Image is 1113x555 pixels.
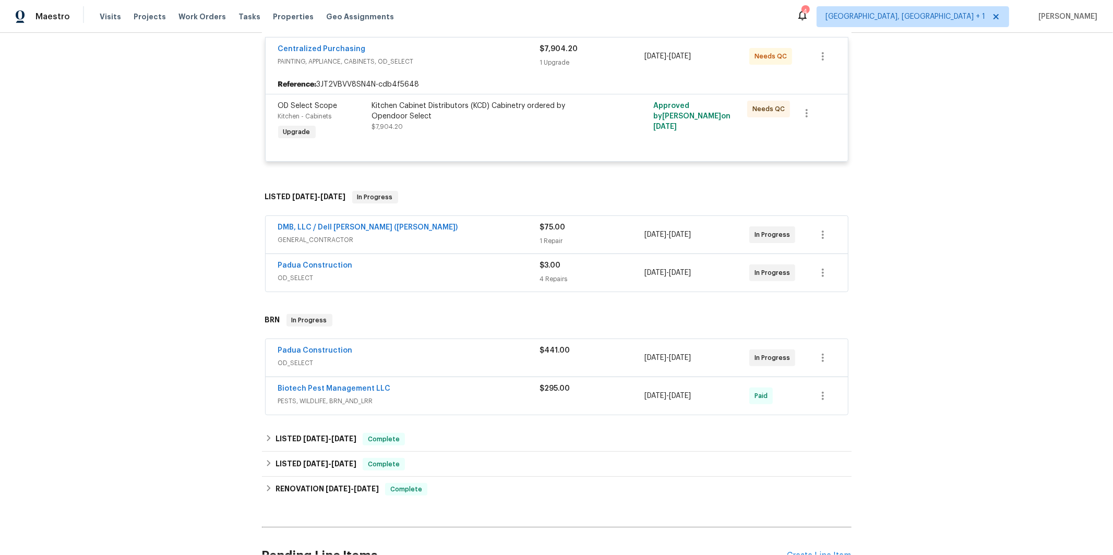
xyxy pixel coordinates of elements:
[278,235,540,245] span: GENERAL_CONTRACTOR
[326,485,379,492] span: -
[331,460,356,467] span: [DATE]
[35,11,70,22] span: Maestro
[278,262,353,269] a: Padua Construction
[752,104,789,114] span: Needs QC
[540,274,645,284] div: 4 Repairs
[278,45,366,53] a: Centralized Purchasing
[293,193,346,200] span: -
[326,11,394,22] span: Geo Assignments
[669,354,691,361] span: [DATE]
[755,353,794,363] span: In Progress
[755,268,794,278] span: In Progress
[265,314,280,327] h6: BRN
[353,192,397,202] span: In Progress
[644,231,666,238] span: [DATE]
[278,347,353,354] a: Padua Construction
[540,385,570,392] span: $295.00
[364,459,404,469] span: Complete
[669,392,691,400] span: [DATE]
[364,434,404,444] span: Complete
[644,230,691,240] span: -
[540,224,566,231] span: $75.00
[644,53,666,60] span: [DATE]
[669,269,691,276] span: [DATE]
[653,123,677,130] span: [DATE]
[278,273,540,283] span: OD_SELECT
[276,483,379,496] h6: RENOVATION
[262,427,852,452] div: LISTED [DATE]-[DATE]Complete
[100,11,121,22] span: Visits
[644,354,666,361] span: [DATE]
[354,485,379,492] span: [DATE]
[266,75,848,94] div: 3JT2VBVV8SN4N-cdb4f5648
[540,347,570,354] span: $441.00
[540,57,645,68] div: 1 Upgrade
[540,236,645,246] div: 1 Repair
[331,435,356,442] span: [DATE]
[238,13,260,20] span: Tasks
[644,51,691,62] span: -
[801,6,809,17] div: 4
[669,53,691,60] span: [DATE]
[303,460,328,467] span: [DATE]
[278,385,391,392] a: Biotech Pest Management LLC
[276,433,356,445] h6: LISTED
[276,458,356,470] h6: LISTED
[755,51,791,62] span: Needs QC
[262,477,852,502] div: RENOVATION [DATE]-[DATE]Complete
[1034,11,1097,22] span: [PERSON_NAME]
[278,358,540,368] span: OD_SELECT
[321,193,346,200] span: [DATE]
[273,11,314,22] span: Properties
[288,315,331,325] span: In Progress
[386,484,426,494] span: Complete
[278,79,317,90] b: Reference:
[278,224,458,231] a: DMB, LLC / Dell [PERSON_NAME] ([PERSON_NAME])
[644,392,666,400] span: [DATE]
[134,11,166,22] span: Projects
[278,113,332,119] span: Kitchen - Cabinets
[262,452,852,477] div: LISTED [DATE]-[DATE]Complete
[372,101,601,122] div: Kitchen Cabinet Distributors (KCD) Cabinetry ordered by Opendoor Select
[278,396,540,406] span: PESTS, WILDLIFE, BRN_AND_LRR
[303,435,328,442] span: [DATE]
[178,11,226,22] span: Work Orders
[262,304,852,337] div: BRN In Progress
[303,435,356,442] span: -
[372,124,403,130] span: $7,904.20
[278,56,540,67] span: PAINTING, APPLIANCE, CABINETS, OD_SELECT
[825,11,985,22] span: [GEOGRAPHIC_DATA], [GEOGRAPHIC_DATA] + 1
[755,391,772,401] span: Paid
[669,231,691,238] span: [DATE]
[293,193,318,200] span: [DATE]
[644,269,666,276] span: [DATE]
[278,102,338,110] span: OD Select Scope
[279,127,315,137] span: Upgrade
[326,485,351,492] span: [DATE]
[644,353,691,363] span: -
[303,460,356,467] span: -
[262,180,852,214] div: LISTED [DATE]-[DATE]In Progress
[653,102,731,130] span: Approved by [PERSON_NAME] on
[265,191,346,203] h6: LISTED
[540,262,561,269] span: $3.00
[644,391,691,401] span: -
[755,230,794,240] span: In Progress
[540,45,578,53] span: $7,904.20
[644,268,691,278] span: -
